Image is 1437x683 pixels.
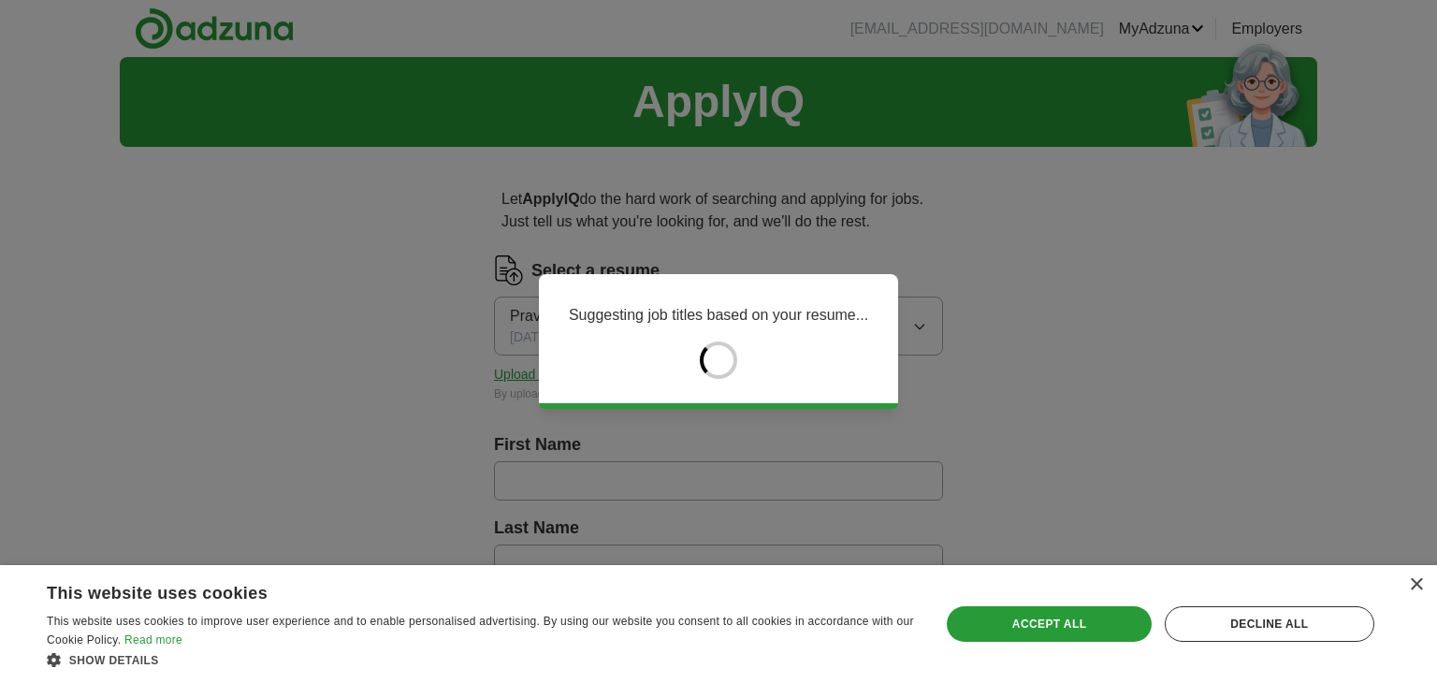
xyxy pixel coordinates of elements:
div: Close [1409,578,1423,592]
span: Show details [69,654,159,667]
p: Suggesting job titles based on your resume... [569,304,868,327]
div: Accept all [947,606,1151,642]
a: Read more, opens a new window [124,633,182,647]
span: This website uses cookies to improve user experience and to enable personalised advertising. By u... [47,615,914,647]
div: Decline all [1165,606,1374,642]
div: Show details [47,650,914,669]
div: This website uses cookies [47,576,867,604]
